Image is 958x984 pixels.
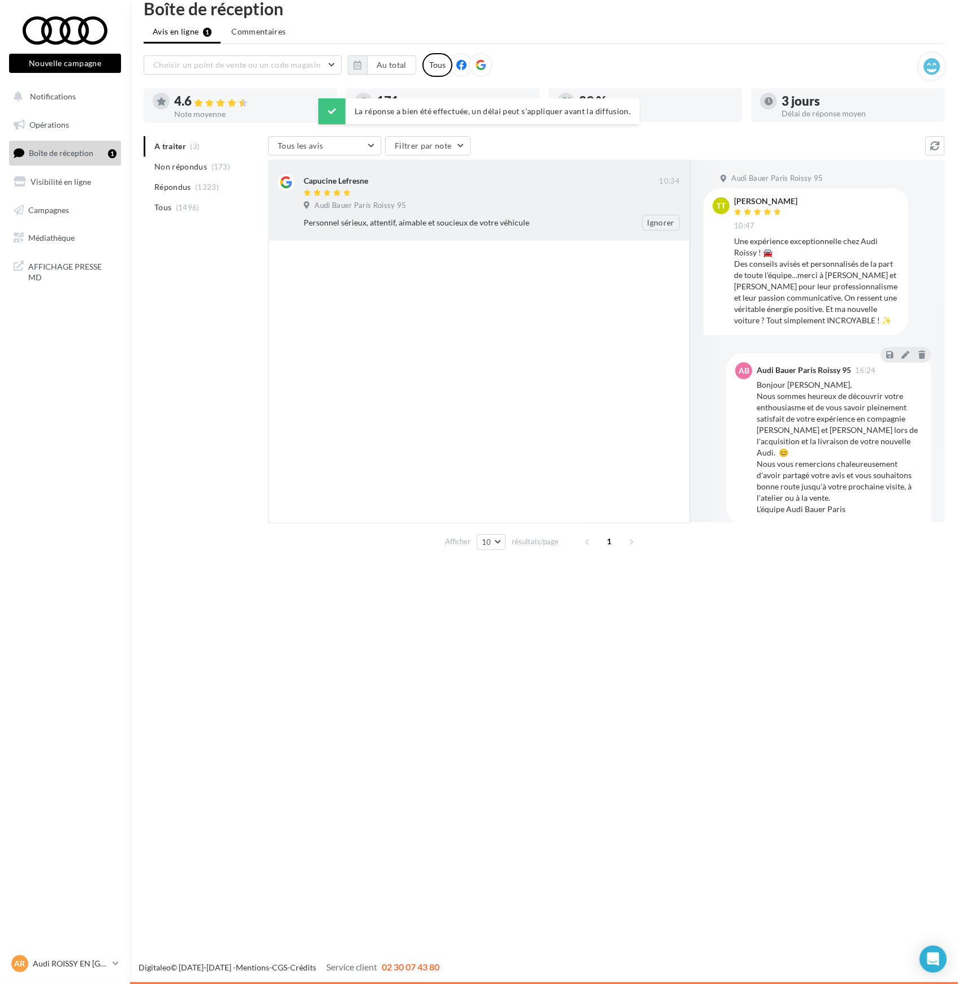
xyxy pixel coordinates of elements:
[195,183,219,192] span: (1323)
[139,963,439,972] span: © [DATE]-[DATE] - - -
[154,161,207,172] span: Non répondus
[108,149,116,158] div: 1
[268,136,381,155] button: Tous les avis
[477,534,506,550] button: 10
[304,175,368,187] div: Capucine Lefresne
[422,53,452,77] div: Tous
[314,201,406,211] span: Audi Bauer Paris Roissy 95
[7,198,123,222] a: Campagnes
[290,963,316,972] a: Crédits
[734,221,755,231] span: 10:47
[385,136,471,155] button: Filtrer par note
[29,148,93,158] span: Boîte de réception
[579,95,733,107] div: 89 %
[231,26,286,37] span: Commentaires
[855,367,876,374] span: 16:24
[272,963,287,972] a: CGS
[174,95,328,108] div: 4.6
[731,174,823,184] span: Audi Bauer Paris Roissy 95
[659,176,680,187] span: 10:34
[15,958,25,969] span: AR
[377,95,530,107] div: 171
[212,162,231,171] span: (173)
[154,202,171,213] span: Tous
[7,141,123,165] a: Boîte de réception1
[304,217,606,228] div: Personnel sérieux, attentif, aimable et soucieux de votre véhicule
[348,55,416,75] button: Au total
[717,200,726,211] span: TT
[739,365,749,376] span: AB
[144,55,342,75] button: Choisir un point de vente ou un code magasin
[734,236,899,326] div: Une expérience exceptionnelle chez Audi Roissy ! 🚘 Des conseils avisés et personnalisés de la par...
[482,537,491,547] span: 10
[734,197,797,205] div: [PERSON_NAME]
[782,95,935,107] div: 3 jours
[782,110,935,118] div: Délai de réponse moyen
[139,963,171,972] a: Digitaleo
[28,259,116,283] span: AFFICHAGE PRESSE MD
[153,60,321,70] span: Choisir un point de vente ou un code magasin
[176,203,200,212] span: (1496)
[9,54,121,73] button: Nouvelle campagne
[757,379,922,515] div: Bonjour [PERSON_NAME], Nous sommes heureux de découvrir votre enthousiasme et de vous savoir plei...
[757,366,851,374] div: Audi Bauer Paris Roissy 95
[7,226,123,250] a: Médiathèque
[601,532,619,550] span: 1
[28,205,69,214] span: Campagnes
[7,113,123,137] a: Opérations
[7,85,119,109] button: Notifications
[642,215,680,231] button: Ignorer
[382,961,439,972] span: 02 30 07 43 80
[920,946,947,973] div: Open Intercom Messenger
[367,55,416,75] button: Au total
[33,958,108,969] p: Audi ROISSY EN [GEOGRAPHIC_DATA]
[31,177,91,187] span: Visibilité en ligne
[318,98,640,124] div: La réponse a bien été effectuée, un délai peut s’appliquer avant la diffusion.
[29,120,69,129] span: Opérations
[278,141,323,150] span: Tous les avis
[326,961,377,972] span: Service client
[28,233,75,242] span: Médiathèque
[512,536,559,547] span: résultats/page
[236,963,269,972] a: Mentions
[174,110,328,118] div: Note moyenne
[154,181,191,193] span: Répondus
[7,170,123,194] a: Visibilité en ligne
[9,953,121,974] a: AR Audi ROISSY EN [GEOGRAPHIC_DATA]
[7,254,123,288] a: AFFICHAGE PRESSE MD
[445,536,471,547] span: Afficher
[579,110,733,118] div: Taux de réponse
[30,92,76,101] span: Notifications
